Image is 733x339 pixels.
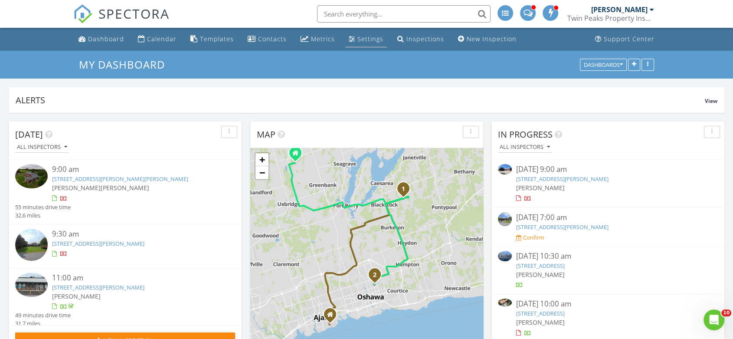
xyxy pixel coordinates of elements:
a: [STREET_ADDRESS][PERSON_NAME] [52,283,144,291]
div: [PERSON_NAME] [591,5,648,14]
div: [DATE] 7:00 am [516,212,700,223]
input: Search everything... [317,5,491,23]
a: SPECTORA [73,12,170,30]
div: Settings [357,35,383,43]
span: [PERSON_NAME] [516,318,565,326]
div: 808 Crowells St, Oshawa, ON L1K 1X4 [375,274,380,280]
div: 4320 Edgerton Rd, Blackstock, ON L0B 1B0 [403,188,409,194]
span: Map [257,128,275,140]
a: [STREET_ADDRESS][PERSON_NAME] [516,223,609,231]
span: [PERSON_NAME] [516,270,565,279]
img: streetview [15,229,48,261]
div: 31.7 miles [15,319,71,328]
div: Templates [200,35,234,43]
a: Metrics [297,31,338,47]
a: Calendar [134,31,180,47]
img: streetview [498,212,512,226]
a: 11:00 am [STREET_ADDRESS][PERSON_NAME] [PERSON_NAME] 49 minutes drive time 31.7 miles [15,273,235,328]
div: 11:00 am [52,273,217,283]
a: Zoom in [255,153,268,166]
div: [DATE] 10:30 am [516,251,700,262]
span: [PERSON_NAME] [52,292,101,300]
a: My Dashboard [79,57,172,72]
img: 9327227%2Fcover_photos%2F21sUoLpXdbv8kGjdbh2q%2Fsmall.jpg [498,299,512,306]
span: [DATE] [15,128,43,140]
div: Contacts [258,35,287,43]
div: 32.6 miles [15,211,71,220]
span: 10 [721,309,731,316]
div: New Inspection [467,35,517,43]
a: Inspections [394,31,448,47]
a: 9:00 am [STREET_ADDRESS][PERSON_NAME][PERSON_NAME] [PERSON_NAME][PERSON_NAME] 55 minutes drive ti... [15,164,235,220]
a: [STREET_ADDRESS][PERSON_NAME][PERSON_NAME] [52,175,188,183]
div: [DATE] 10:00 am [516,299,700,309]
div: 8 Wiseman Dr, Ajax ON L1Z 1K5 [330,314,335,319]
a: [STREET_ADDRESS][PERSON_NAME] [52,240,144,247]
div: Twin Peaks Property Inspections [567,14,654,23]
button: All Inspectors [498,142,552,153]
a: Support Center [592,31,658,47]
a: [STREET_ADDRESS] [516,262,565,270]
span: [PERSON_NAME] [516,184,565,192]
div: Support Center [604,35,654,43]
a: [DATE] 10:00 am [STREET_ADDRESS] [PERSON_NAME] [498,299,718,337]
div: Inspections [406,35,444,43]
a: Dashboard [75,31,128,47]
span: [PERSON_NAME] [52,184,101,192]
div: [DATE] 9:00 am [516,164,700,175]
img: 9278411%2Fcover_photos%2Fz3BgdPvLpSLckHhQzkJa%2Fsmall.jpg [498,251,512,261]
a: [STREET_ADDRESS][PERSON_NAME] [516,175,609,183]
div: Confirm [523,234,544,241]
button: Dashboards [580,59,627,71]
span: [PERSON_NAME] [101,184,149,192]
i: 2 [373,272,376,278]
a: Confirm [516,234,544,242]
a: [DATE] 10:30 am [STREET_ADDRESS] [PERSON_NAME] [498,251,718,290]
div: 389 Brock Concession Rd 2, Sunderland ON L0C 1H0 [295,153,301,158]
div: 9:30 am [52,229,217,240]
a: Contacts [244,31,290,47]
a: [DATE] 9:00 am [STREET_ADDRESS][PERSON_NAME] [PERSON_NAME] [498,164,718,203]
img: 9345873%2Fcover_photos%2FWXwTXizRtWRfIRYYIT2y%2Fsmall.jpg [15,164,48,188]
a: [STREET_ADDRESS] [516,309,565,317]
div: Alerts [16,94,705,106]
span: SPECTORA [98,4,170,23]
img: 9260887%2Fcover_photos%2FTMIZnWZN15SWyey7fw4F%2Fsmall.jpg [498,164,512,174]
div: All Inspectors [500,144,550,150]
iframe: Intercom live chat [704,309,724,330]
span: View [705,97,717,105]
img: 9379561%2Fcover_photos%2F7iPVKPsnjti8u3SnAqnT%2Fsmall.jpg [15,273,48,297]
i: 1 [402,186,405,192]
img: The Best Home Inspection Software - Spectora [73,4,92,23]
a: 9:30 am [STREET_ADDRESS][PERSON_NAME] [15,229,235,263]
div: 9:00 am [52,164,217,175]
div: Dashboard [88,35,124,43]
a: Zoom out [255,166,268,179]
a: New Inspection [455,31,520,47]
div: Dashboards [584,62,623,68]
button: All Inspectors [15,142,69,153]
div: Calendar [147,35,177,43]
a: Templates [187,31,237,47]
div: 55 minutes drive time [15,203,71,211]
div: All Inspectors [17,144,67,150]
div: Metrics [311,35,335,43]
div: 49 minutes drive time [15,311,71,319]
a: [DATE] 7:00 am [STREET_ADDRESS][PERSON_NAME] Confirm [498,212,718,242]
a: Settings [345,31,387,47]
span: In Progress [498,128,553,140]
